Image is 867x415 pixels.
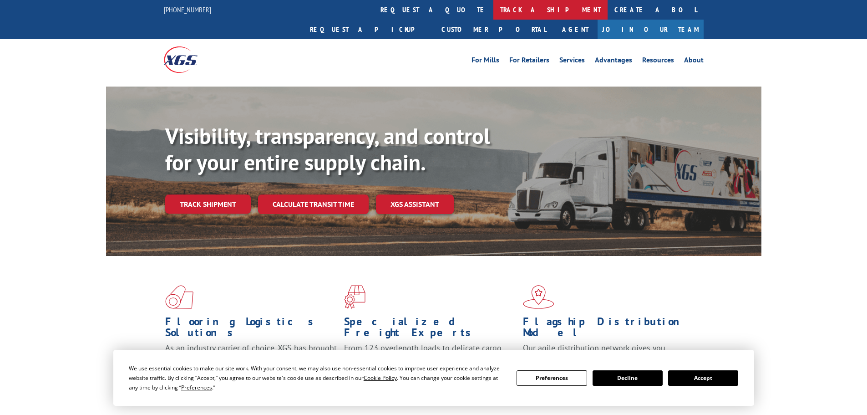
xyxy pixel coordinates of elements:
a: For Retailers [509,56,549,67]
div: Cookie Consent Prompt [113,350,754,406]
span: Our agile distribution network gives you nationwide inventory management on demand. [523,343,690,364]
img: xgs-icon-total-supply-chain-intelligence-red [165,285,193,309]
a: About [684,56,704,67]
a: Customer Portal [435,20,553,39]
span: Preferences [181,384,212,391]
span: Cookie Policy [364,374,397,382]
h1: Flooring Logistics Solutions [165,316,337,343]
a: Resources [642,56,674,67]
b: Visibility, transparency, and control for your entire supply chain. [165,122,490,176]
button: Decline [593,370,663,386]
img: xgs-icon-focused-on-flooring-red [344,285,365,309]
a: Calculate transit time [258,195,369,214]
img: xgs-icon-flagship-distribution-model-red [523,285,554,309]
a: Track shipment [165,195,251,214]
p: From 123 overlength loads to delicate cargo, our experienced staff knows the best way to move you... [344,343,516,383]
button: Accept [668,370,738,386]
h1: Flagship Distribution Model [523,316,695,343]
a: Advantages [595,56,632,67]
h1: Specialized Freight Experts [344,316,516,343]
button: Preferences [517,370,587,386]
a: Join Our Team [598,20,704,39]
a: Request a pickup [303,20,435,39]
a: Agent [553,20,598,39]
span: As an industry carrier of choice, XGS has brought innovation and dedication to flooring logistics... [165,343,337,375]
a: Services [559,56,585,67]
a: For Mills [472,56,499,67]
a: XGS ASSISTANT [376,195,454,214]
a: [PHONE_NUMBER] [164,5,211,14]
div: We use essential cookies to make our site work. With your consent, we may also use non-essential ... [129,364,506,392]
